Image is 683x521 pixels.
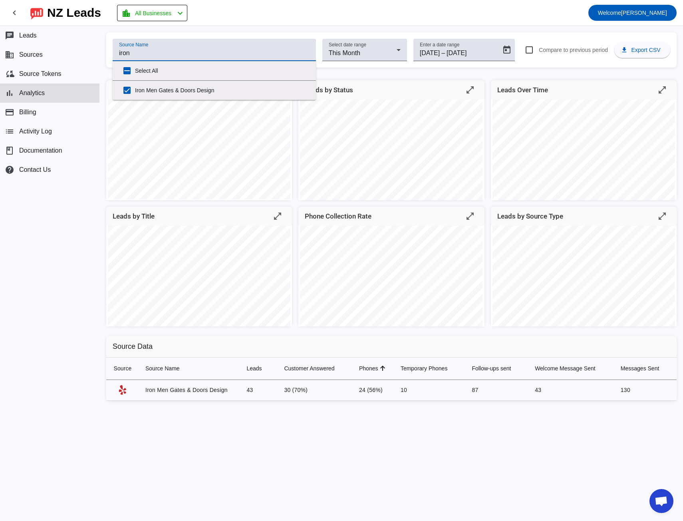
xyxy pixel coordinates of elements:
[246,364,271,372] div: Leads
[278,380,353,401] td: 30 (70%)
[106,358,139,380] th: Source
[246,364,262,372] div: Leads
[614,42,670,58] button: Export CSV
[465,85,475,95] mat-icon: open_in_full
[240,380,278,401] td: 43
[598,10,621,16] span: Welcome
[359,364,388,372] div: Phones
[598,7,667,18] span: [PERSON_NAME]
[499,42,515,58] button: Open calendar
[539,47,608,53] span: Compare to previous period
[472,364,522,372] div: Follow-ups sent
[528,380,614,401] td: 43
[118,385,127,395] mat-icon: Yelp
[19,70,62,78] span: Source Tokens
[135,62,310,80] label: Select All
[535,364,608,372] div: Welcome Message Sent
[5,31,14,40] mat-icon: chat
[614,380,677,401] td: 130
[47,7,101,18] div: NZ Leads
[329,50,360,56] span: This Month
[175,8,185,18] mat-icon: chevron_left
[19,89,45,97] span: Analytics
[145,364,180,372] div: Source Name
[5,88,14,98] mat-icon: bar_chart
[5,107,14,117] mat-icon: payment
[535,364,595,372] div: Welcome Message Sent
[465,380,528,401] td: 87
[621,364,659,372] div: Messages Sent
[273,211,282,221] mat-icon: open_in_full
[5,69,14,79] mat-icon: cloud_sync
[401,364,459,372] div: Temporary Phones
[106,336,677,358] h2: Source Data
[588,5,677,21] button: Welcome[PERSON_NAME]
[359,364,378,372] div: Phones
[657,85,667,95] mat-icon: open_in_full
[135,8,171,19] span: All Businesses
[621,364,670,372] div: Messages Sent
[465,211,475,221] mat-icon: open_in_full
[145,364,234,372] div: Source Name
[621,46,628,54] mat-icon: download
[631,47,660,53] span: Export CSV
[657,211,667,221] mat-icon: open_in_full
[284,364,346,372] div: Customer Answered
[119,42,148,48] mat-label: Source Name
[30,6,43,20] img: logo
[19,166,51,173] span: Contact Us
[113,211,155,222] mat-card-title: Leads by Title
[497,84,548,95] mat-card-title: Leads Over Time
[135,82,310,99] label: Iron Men Gates & Doors Design
[420,42,459,48] mat-label: Enter a date range
[19,147,62,154] span: Documentation
[472,364,511,372] div: Follow-ups sent
[121,8,131,18] mat-icon: location_city
[305,84,353,95] mat-card-title: Leads by Status
[353,380,394,401] td: 24 (56%)
[420,48,440,58] input: Start date
[447,48,484,58] input: End date
[497,211,563,222] mat-card-title: Leads by Source Type
[284,364,334,372] div: Customer Answered
[19,32,37,39] span: Leads
[19,128,52,135] span: Activity Log
[117,5,187,21] button: All Businesses
[394,380,466,401] td: 10
[305,211,371,222] mat-card-title: Phone Collection Rate
[329,42,366,48] mat-label: Select date range
[139,380,240,401] td: Iron Men Gates & Doors Design
[401,364,448,372] div: Temporary Phones
[5,146,14,155] span: book
[441,48,445,58] span: –
[5,165,14,175] mat-icon: help
[119,48,310,58] input: Iron Men Gates & Doors Design
[10,8,19,18] mat-icon: chevron_left
[5,50,14,60] mat-icon: business
[19,51,43,58] span: Sources
[19,109,36,116] span: Billing
[5,127,14,136] mat-icon: list
[649,489,673,513] a: Open chat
